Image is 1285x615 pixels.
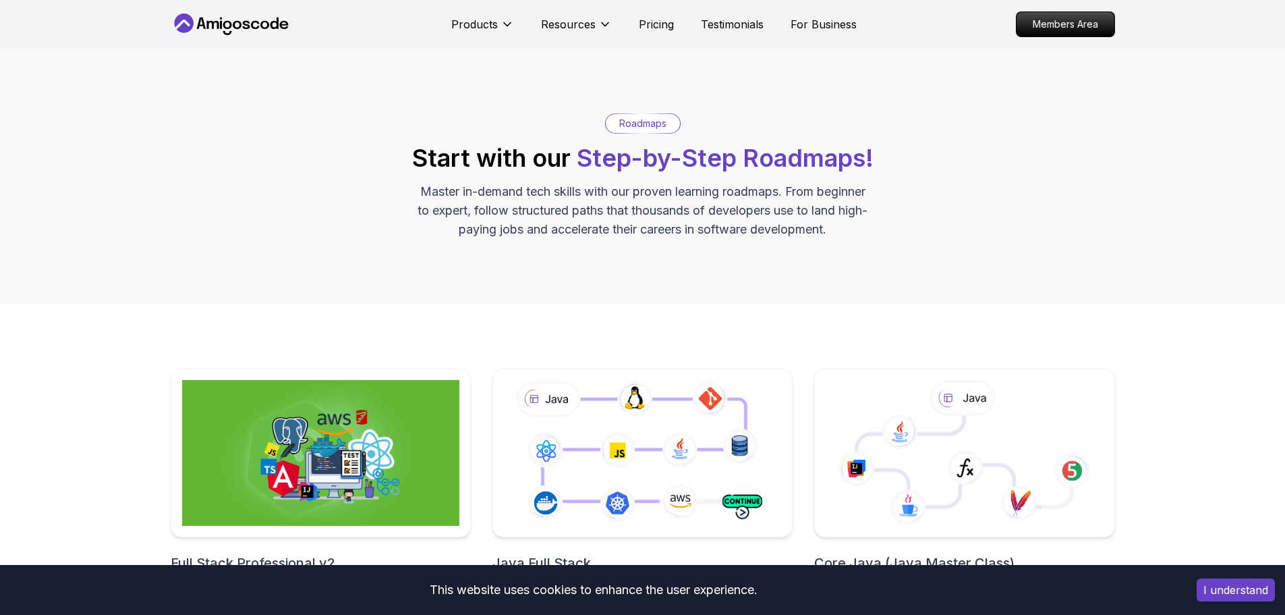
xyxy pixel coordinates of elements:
[451,16,514,43] button: Products
[577,143,874,173] span: Step-by-Step Roadmaps!
[1197,579,1275,601] button: Accept cookies
[791,16,857,32] a: For Business
[416,182,869,239] p: Master in-demand tech skills with our proven learning roadmaps. From beginner to expert, follow s...
[492,554,793,572] h2: Java Full Stack
[619,117,666,130] p: Roadmaps
[412,144,874,171] h2: Start with our
[451,16,498,32] p: Products
[541,16,612,43] button: Resources
[171,554,471,572] h2: Full Stack Professional v2
[182,380,459,526] img: Full Stack Professional v2
[1017,12,1114,36] p: Members Area
[639,16,674,32] a: Pricing
[1016,11,1115,37] a: Members Area
[701,16,764,32] a: Testimonials
[10,575,1176,605] div: This website uses cookies to enhance the user experience.
[814,554,1114,572] h2: Core Java (Java Master Class)
[541,16,596,32] p: Resources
